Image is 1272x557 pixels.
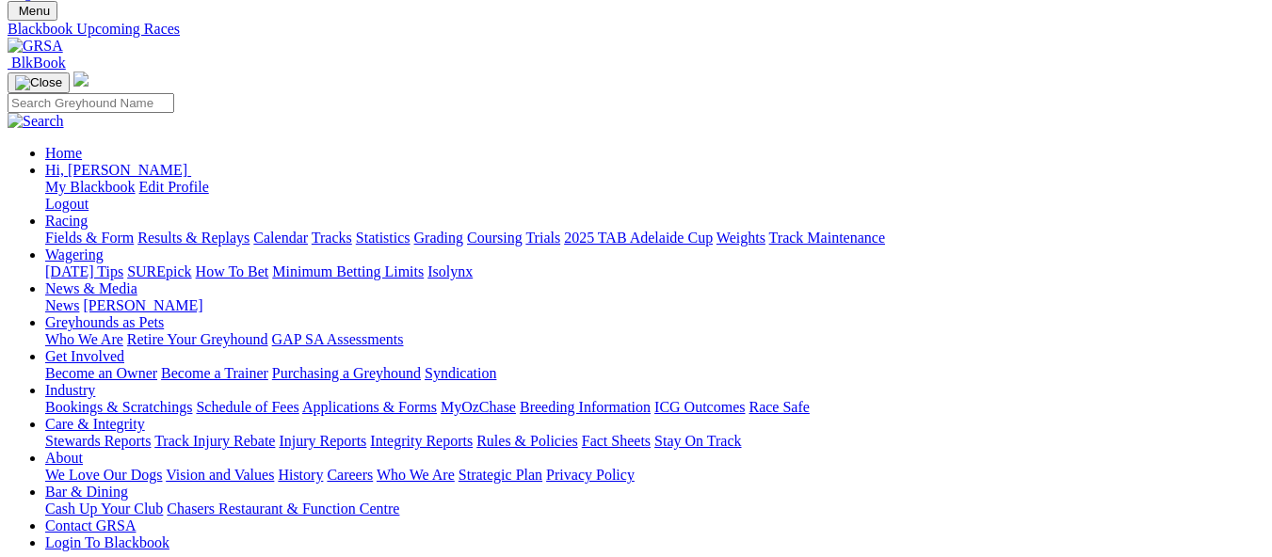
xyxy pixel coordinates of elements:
[83,297,202,313] a: [PERSON_NAME]
[8,1,57,21] button: Toggle navigation
[370,433,473,449] a: Integrity Reports
[467,230,523,246] a: Coursing
[45,145,82,161] a: Home
[73,72,89,87] img: logo-grsa-white.png
[45,297,79,313] a: News
[582,433,651,449] a: Fact Sheets
[717,230,765,246] a: Weights
[45,263,1264,280] div: Wagering
[45,484,128,500] a: Bar & Dining
[45,213,88,229] a: Racing
[45,399,1264,416] div: Industry
[272,331,404,347] a: GAP SA Assessments
[154,433,275,449] a: Track Injury Rebate
[8,55,66,71] a: BlkBook
[8,93,174,113] input: Search
[161,365,268,381] a: Become a Trainer
[45,230,1264,247] div: Racing
[356,230,411,246] a: Statistics
[45,365,1264,382] div: Get Involved
[167,501,399,517] a: Chasers Restaurant & Function Centre
[45,433,1264,450] div: Care & Integrity
[45,331,123,347] a: Who We Are
[45,331,1264,348] div: Greyhounds as Pets
[45,162,187,178] span: Hi, [PERSON_NAME]
[45,280,137,296] a: News & Media
[45,162,191,178] a: Hi, [PERSON_NAME]
[272,263,424,279] a: Minimum Betting Limits
[302,399,437,415] a: Applications & Forms
[278,467,323,483] a: History
[45,247,104,263] a: Wagering
[45,179,1264,213] div: Hi, [PERSON_NAME]
[654,399,745,415] a: ICG Outcomes
[45,297,1264,314] div: News & Media
[45,501,163,517] a: Cash Up Your Club
[45,467,162,483] a: We Love Our Dogs
[45,365,157,381] a: Become an Owner
[441,399,516,415] a: MyOzChase
[312,230,352,246] a: Tracks
[414,230,463,246] a: Grading
[45,314,164,330] a: Greyhounds as Pets
[45,382,95,398] a: Industry
[476,433,578,449] a: Rules & Policies
[45,196,89,212] a: Logout
[45,230,134,246] a: Fields & Form
[45,416,145,432] a: Care & Integrity
[8,113,64,130] img: Search
[769,230,885,246] a: Track Maintenance
[425,365,496,381] a: Syndication
[459,467,542,483] a: Strategic Plan
[564,230,713,246] a: 2025 TAB Adelaide Cup
[45,534,169,550] a: Login To Blackbook
[127,263,191,279] a: SUREpick
[45,467,1264,484] div: About
[45,348,124,364] a: Get Involved
[525,230,560,246] a: Trials
[8,38,63,55] img: GRSA
[166,467,274,483] a: Vision and Values
[279,433,366,449] a: Injury Reports
[272,365,421,381] a: Purchasing a Greyhound
[427,263,473,279] a: Isolynx
[8,21,1264,38] a: Blackbook Upcoming Races
[45,450,83,466] a: About
[137,230,250,246] a: Results & Replays
[196,263,269,279] a: How To Bet
[45,433,151,449] a: Stewards Reports
[19,4,50,18] span: Menu
[139,179,209,195] a: Edit Profile
[196,399,298,415] a: Schedule of Fees
[45,517,136,533] a: Contact GRSA
[253,230,308,246] a: Calendar
[546,467,635,483] a: Privacy Policy
[15,75,62,90] img: Close
[45,179,136,195] a: My Blackbook
[327,467,373,483] a: Careers
[8,72,70,93] button: Toggle navigation
[377,467,455,483] a: Who We Are
[749,399,809,415] a: Race Safe
[654,433,741,449] a: Stay On Track
[127,331,268,347] a: Retire Your Greyhound
[45,263,123,279] a: [DATE] Tips
[45,501,1264,517] div: Bar & Dining
[45,399,192,415] a: Bookings & Scratchings
[520,399,651,415] a: Breeding Information
[11,55,66,71] span: BlkBook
